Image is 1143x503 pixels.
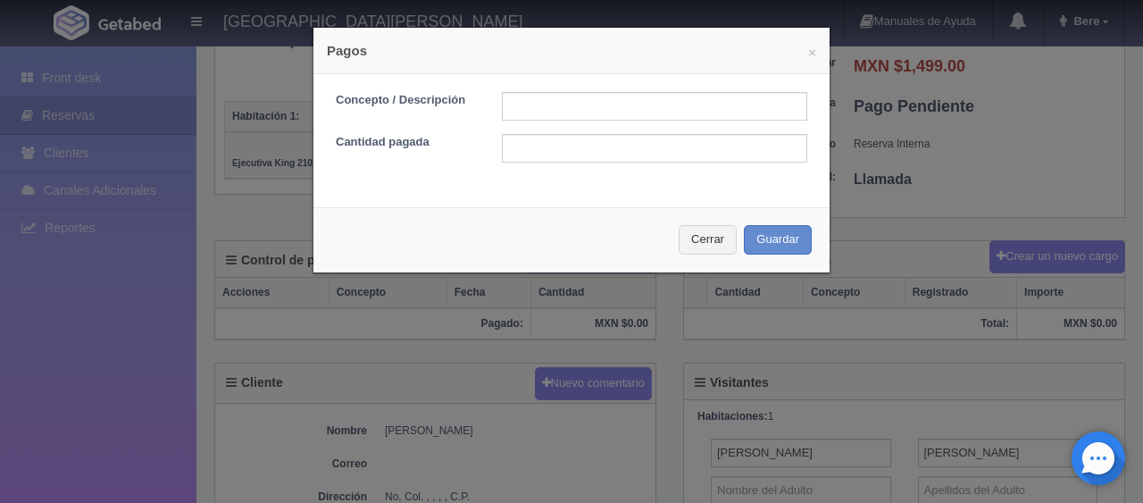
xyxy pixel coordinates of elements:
[322,134,488,151] label: Cantidad pagada
[322,92,488,109] label: Concepto / Descripción
[744,225,812,255] button: Guardar
[679,225,737,255] button: Cerrar
[327,41,816,60] h4: Pagos
[808,46,816,59] button: ×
